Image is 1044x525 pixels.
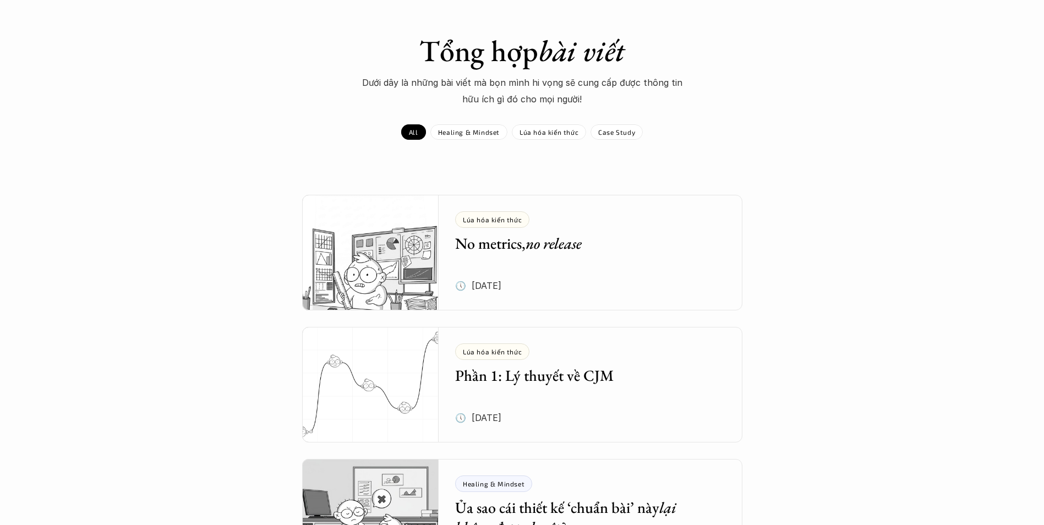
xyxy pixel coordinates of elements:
h1: Tổng hợp [330,33,715,69]
a: Healing & Mindset [430,124,507,140]
p: All [409,128,418,136]
em: bài viết [538,31,625,70]
a: Lúa hóa kiến thứcPhần 1: Lý thuyết về CJM🕔 [DATE] [302,327,742,442]
p: Case Study [598,128,635,136]
p: Lúa hóa kiến thức [520,128,578,136]
p: 🕔 [DATE] [455,277,501,294]
p: Lúa hóa kiến thức [463,348,522,356]
a: Lúa hóa kiến thứcNo metrics,no release🕔 [DATE] [302,195,742,310]
a: Lúa hóa kiến thức [512,124,586,140]
p: Healing & Mindset [463,480,524,488]
p: 🕔 [DATE] [455,409,501,426]
em: no release [526,233,582,253]
a: Case Study [591,124,643,140]
p: Lúa hóa kiến thức [463,216,522,223]
h5: Phần 1: Lý thuyết về CJM [455,365,709,385]
p: Dưới dây là những bài viết mà bọn mình hi vọng sẽ cung cấp được thông tin hữu ích gì đó cho mọi n... [357,74,687,108]
h5: No metrics, [455,233,709,253]
p: Healing & Mindset [438,128,500,136]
